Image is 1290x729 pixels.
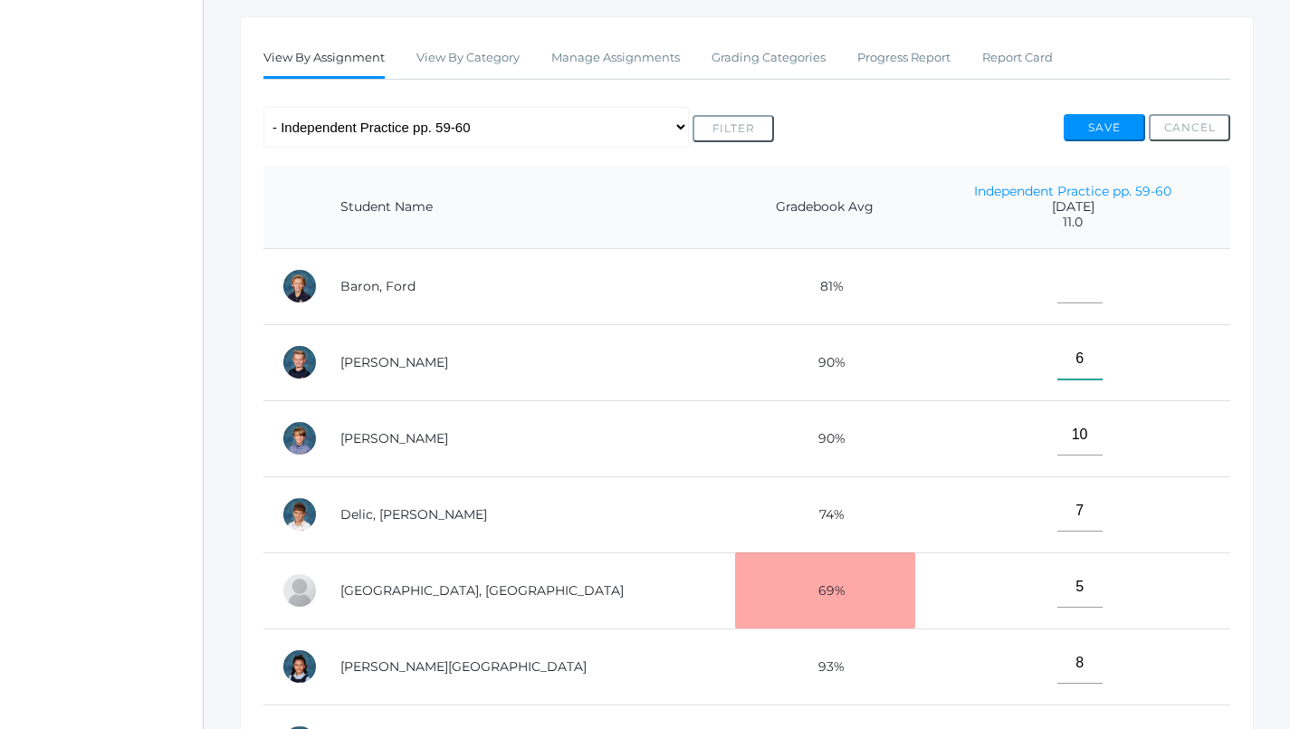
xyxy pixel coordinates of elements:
[340,430,448,446] a: [PERSON_NAME]
[340,658,587,675] a: [PERSON_NAME][GEOGRAPHIC_DATA]
[340,506,487,523] a: Delic, [PERSON_NAME]
[282,496,318,532] div: Luka Delic
[263,40,385,79] a: View By Assignment
[340,354,448,370] a: [PERSON_NAME]
[933,215,1212,230] span: 11.0
[735,248,916,324] td: 81%
[735,552,916,628] td: 69%
[735,166,916,249] th: Gradebook Avg
[1064,114,1145,141] button: Save
[416,40,520,76] a: View By Category
[982,40,1053,76] a: Report Card
[693,115,774,142] button: Filter
[735,400,916,476] td: 90%
[712,40,826,76] a: Grading Categories
[282,420,318,456] div: Jack Crosby
[551,40,680,76] a: Manage Assignments
[282,572,318,609] div: Easton Ferris
[735,324,916,400] td: 90%
[735,628,916,705] td: 93%
[282,648,318,685] div: Victoria Harutyunyan
[282,268,318,304] div: Ford Baron
[340,582,624,599] a: [GEOGRAPHIC_DATA], [GEOGRAPHIC_DATA]
[1149,114,1230,141] button: Cancel
[735,476,916,552] td: 74%
[282,344,318,380] div: Brody Bigley
[974,183,1171,199] a: Independent Practice pp. 59-60
[340,278,416,294] a: Baron, Ford
[933,199,1212,215] span: [DATE]
[857,40,951,76] a: Progress Report
[322,166,735,249] th: Student Name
